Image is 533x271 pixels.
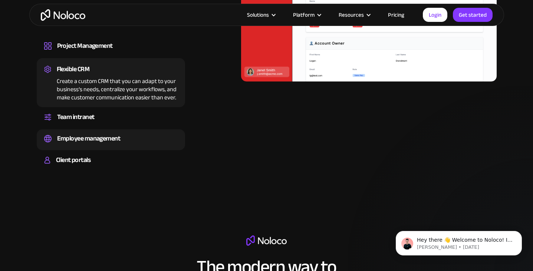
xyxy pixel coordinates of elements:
a: Pricing [379,10,414,20]
div: Resources [329,10,379,20]
div: Client portals [56,155,91,166]
div: Solutions [238,10,284,20]
iframe: Intercom notifications message [385,215,533,267]
a: Login [423,8,447,22]
div: Create a custom CRM that you can adapt to your business’s needs, centralize your workflows, and m... [44,75,178,102]
div: Design custom project management tools to speed up workflows, track progress, and optimize your t... [44,52,178,54]
div: Platform [293,10,315,20]
a: home [41,9,85,21]
div: Flexible CRM [57,64,90,75]
div: Team intranet [57,112,95,123]
a: Get started [453,8,493,22]
div: Solutions [247,10,269,20]
div: Resources [339,10,364,20]
div: Employee management [57,133,121,144]
div: Easily manage employee information, track performance, and handle HR tasks from a single platform. [44,144,178,146]
div: Platform [284,10,329,20]
div: Set up a central space for your team to collaborate, share information, and stay up to date on co... [44,123,178,125]
div: Build a secure, fully-branded, and personalized client portal that lets your customers self-serve. [44,166,178,168]
div: Project Management [57,40,113,52]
